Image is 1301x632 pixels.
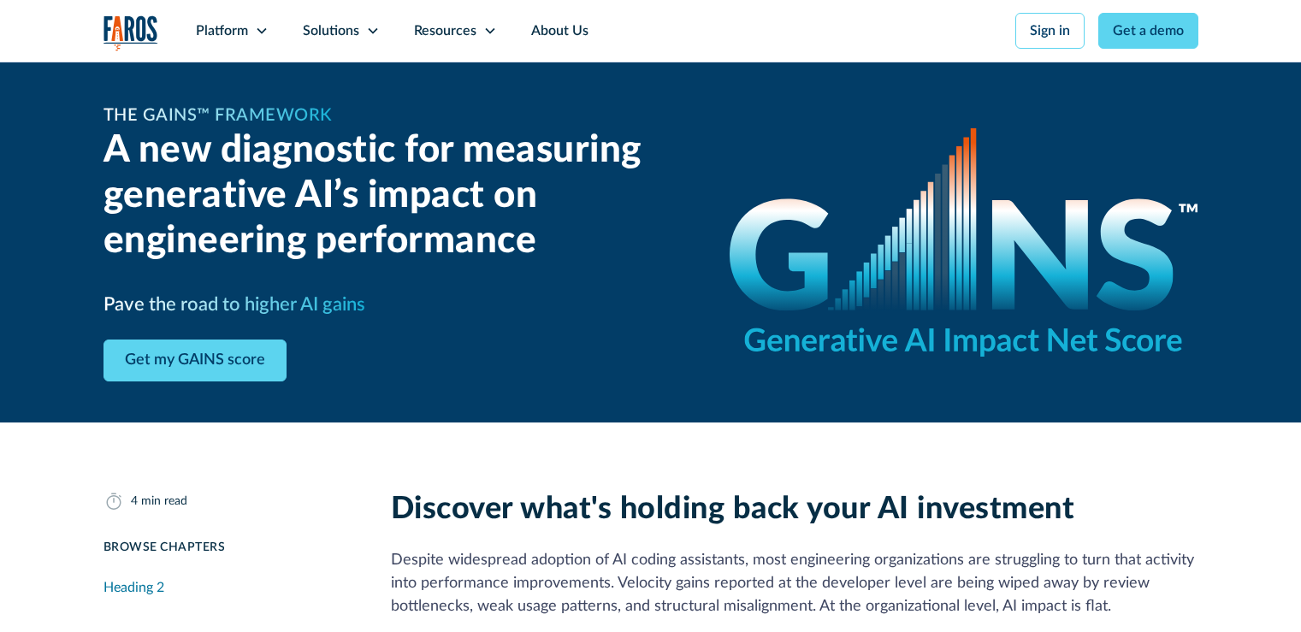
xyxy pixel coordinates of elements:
[1015,13,1085,49] a: Sign in
[103,570,350,605] a: Heading 2
[303,21,359,41] div: Solutions
[103,539,350,557] div: Browse Chapters
[414,21,476,41] div: Resources
[103,291,365,319] h3: Pave the road to higher AI gains
[103,15,158,50] a: home
[103,340,287,381] a: Get my GAINS score
[131,493,138,511] div: 4
[103,15,158,50] img: Logo of the analytics and reporting company Faros.
[103,577,164,598] div: Heading 2
[103,128,689,263] h2: A new diagnostic for measuring generative AI’s impact on engineering performance
[1098,13,1198,49] a: Get a demo
[103,103,332,128] h1: The GAINS™ Framework
[391,491,1198,528] h2: Discover what's holding back your AI investment
[730,128,1198,357] img: GAINS - the Generative AI Impact Net Score logo
[196,21,248,41] div: Platform
[391,549,1198,618] p: Despite widespread adoption of AI coding assistants, most engineering organizations are strugglin...
[141,493,187,511] div: min read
